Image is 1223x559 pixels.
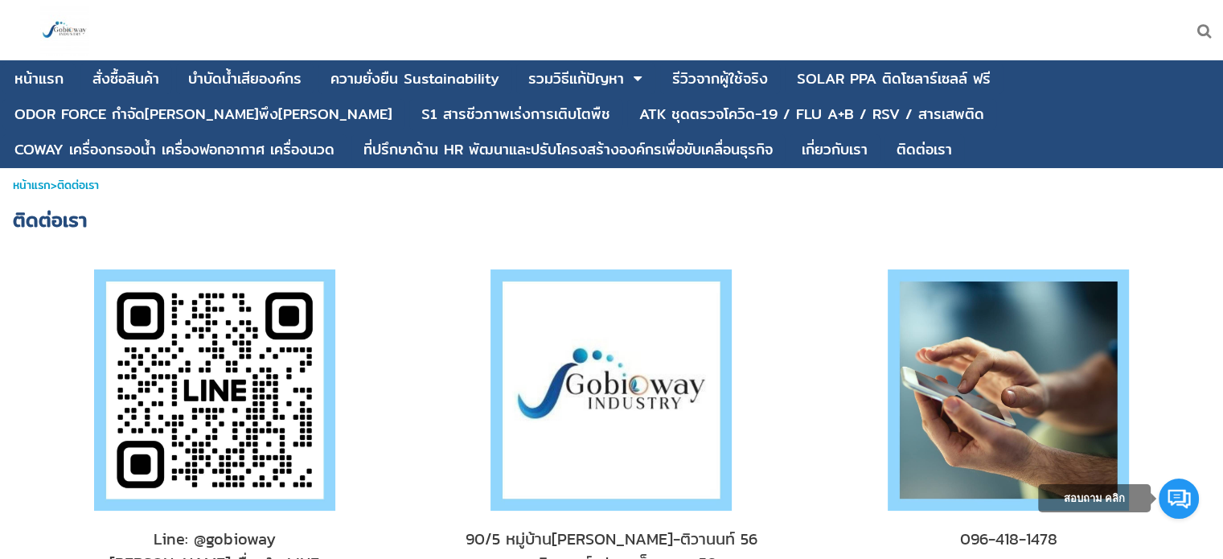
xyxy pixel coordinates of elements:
[14,72,64,86] div: หน้าแรก
[363,142,773,157] div: ที่ปรึกษาด้าน HR พัฒนาและปรับโครงสร้างองค์กรเพื่อขับเคลื่อนธุรกิจ
[672,64,768,94] a: รีวิวจากผู้ใช้จริง
[14,142,334,157] div: COWAY เครื่องกรองน้ำ เครื่องฟอกอากาศ เครื่องนวด
[92,64,159,94] a: สั่งซื้อสินค้า
[797,72,991,86] div: SOLAR PPA ติดโซลาร์เซลล์ ฟรี
[897,134,952,165] a: ติดต่อเรา
[421,107,610,121] div: S1 สารชีวภาพเร่งการเติบโตพืช
[835,527,1180,551] span: 096-418-1478
[14,107,392,121] div: ODOR FORCE กำจัด[PERSON_NAME]พึง[PERSON_NAME]
[13,176,51,194] a: หน้าแรก
[14,134,334,165] a: COWAY เครื่องกรองน้ำ เครื่องฟอกอากาศ เครื่องนวด
[439,527,784,551] div: 90/5 หมู่บ้าน[PERSON_NAME]-ติวานนท์ 56
[1064,492,1126,504] span: สอบถาม คลิก
[40,6,88,55] img: large-1644130236041.jpg
[330,72,499,86] div: ความยั่งยืน Sustainability
[897,142,952,157] div: ติดต่อเรา
[57,176,99,194] span: ติดต่อเรา
[363,134,773,165] a: ที่ปรึกษาด้าน HR พัฒนาและปรับโครงสร้างองค์กรเพื่อขับเคลื่อนธุรกิจ
[528,72,624,86] div: รวมวิธีแก้ปัญหา
[672,72,768,86] div: รีวิวจากผู้ใช้จริง
[802,134,868,165] a: เกี่ยวกับเรา
[14,64,64,94] a: หน้าแรก
[188,72,302,86] div: บําบัดน้ำเสียองค์กร
[14,99,392,129] a: ODOR FORCE กำจัด[PERSON_NAME]พึง[PERSON_NAME]
[528,64,624,94] a: รวมวิธีแก้ปัญหา
[92,72,159,86] div: สั่งซื้อสินค้า
[639,99,984,129] a: ATK ชุดตรวจโควิด-19 / FLU A+B / RSV / สารเสพติด
[13,204,87,235] span: ติดต่อเรา
[330,64,499,94] a: ความยั่งยืน Sustainability
[797,64,991,94] a: SOLAR PPA ติดโซลาร์เซลล์ ฟรี
[42,527,387,551] div: Line: @gobioway
[188,64,302,94] a: บําบัดน้ำเสียองค์กร
[802,142,868,157] div: เกี่ยวกับเรา
[639,107,984,121] div: ATK ชุดตรวจโควิด-19 / FLU A+B / RSV / สารเสพติด
[421,99,610,129] a: S1 สารชีวภาพเร่งการเติบโตพืช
